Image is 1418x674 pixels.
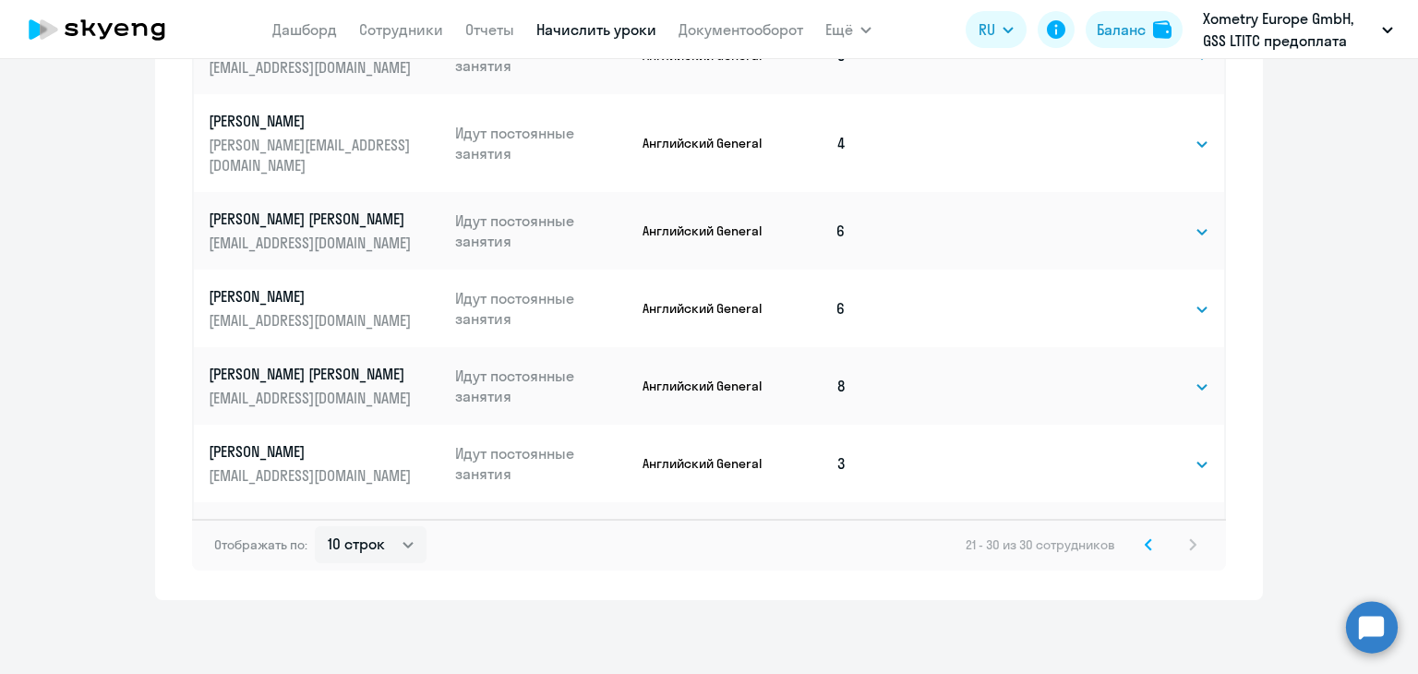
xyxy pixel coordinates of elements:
td: 3 [767,502,861,580]
a: Дашборд [272,20,337,39]
a: [PERSON_NAME][EMAIL_ADDRESS][DOMAIN_NAME] [209,286,440,331]
a: Начислить уроки [536,20,656,39]
td: 6 [767,192,861,270]
p: [PERSON_NAME] [209,286,415,307]
p: [PERSON_NAME] [PERSON_NAME] [209,209,415,229]
p: Идут постоянные занятия [455,211,629,251]
td: 8 [767,347,861,425]
p: [EMAIL_ADDRESS][DOMAIN_NAME] [209,465,415,486]
p: Идут постоянные занятия [455,288,629,329]
p: [PERSON_NAME][EMAIL_ADDRESS][DOMAIN_NAME] [209,135,415,175]
p: Английский General [643,135,767,151]
p: Идут постоянные занятия [455,366,629,406]
p: [PERSON_NAME] [209,111,415,131]
a: Отчеты [465,20,514,39]
button: Балансbalance [1086,11,1183,48]
span: Ещё [825,18,853,41]
p: Английский General [643,300,767,317]
td: 6 [767,270,861,347]
button: RU [966,11,1027,48]
p: Английский General [643,378,767,394]
p: Идут постоянные занятия [455,443,629,484]
img: balance [1153,20,1172,39]
p: Xometry Europe GmbH, GSS LTITC предоплата (временно) [1203,7,1375,52]
p: [PERSON_NAME] [PERSON_NAME] [209,364,415,384]
p: [PERSON_NAME] [209,441,415,462]
span: 21 - 30 из 30 сотрудников [966,536,1115,553]
p: Английский General [643,223,767,239]
button: Xometry Europe GmbH, GSS LTITC предоплата (временно) [1194,7,1402,52]
span: Отображать по: [214,536,307,553]
button: Ещё [825,11,871,48]
a: Сотрудники [359,20,443,39]
p: Идут постоянные занятия [455,123,629,163]
td: 4 [767,94,861,192]
a: [PERSON_NAME] [PERSON_NAME][EMAIL_ADDRESS][DOMAIN_NAME] [209,364,440,408]
a: [PERSON_NAME][EMAIL_ADDRESS][DOMAIN_NAME] [209,441,440,486]
p: [EMAIL_ADDRESS][DOMAIN_NAME] [209,388,415,408]
p: [EMAIL_ADDRESS][DOMAIN_NAME] [209,310,415,331]
a: [PERSON_NAME] [PERSON_NAME][EMAIL_ADDRESS][DOMAIN_NAME] [209,209,440,253]
a: Документооборот [679,20,803,39]
span: RU [979,18,995,41]
td: 3 [767,425,861,502]
p: [EMAIL_ADDRESS][DOMAIN_NAME] [209,57,415,78]
div: Баланс [1097,18,1146,41]
p: Английский General [643,455,767,472]
a: [PERSON_NAME][PERSON_NAME][EMAIL_ADDRESS][DOMAIN_NAME] [209,111,440,175]
p: [EMAIL_ADDRESS][DOMAIN_NAME] [209,233,415,253]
